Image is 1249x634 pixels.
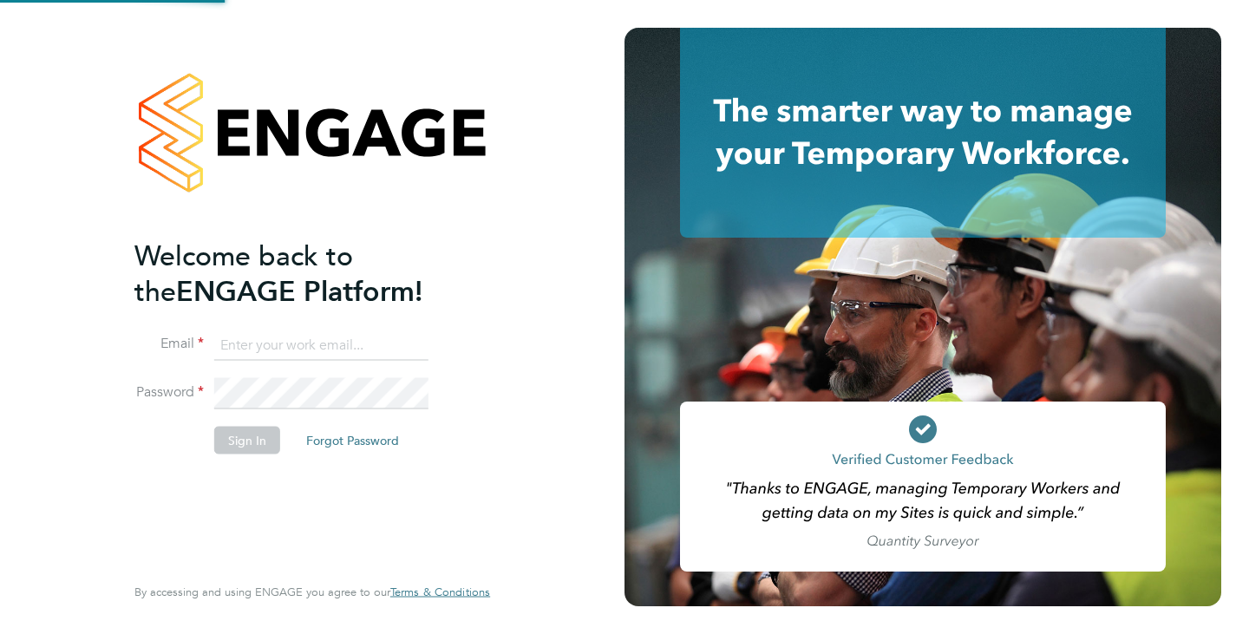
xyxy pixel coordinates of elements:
button: Sign In [214,427,280,454]
span: Terms & Conditions [390,585,490,599]
h2: ENGAGE Platform! [134,238,473,309]
label: Email [134,335,204,353]
a: Terms & Conditions [390,585,490,599]
label: Password [134,383,204,402]
span: Welcome back to the [134,239,353,308]
span: By accessing and using ENGAGE you agree to our [134,585,490,599]
input: Enter your work email... [214,330,428,361]
button: Forgot Password [292,427,413,454]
